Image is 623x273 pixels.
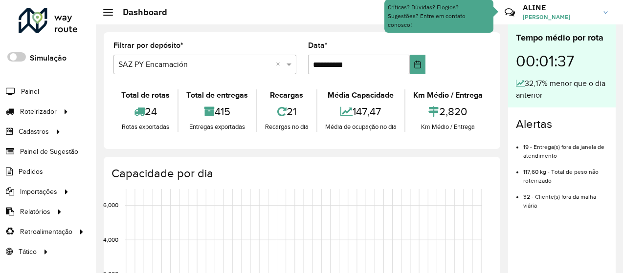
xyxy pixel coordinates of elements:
[20,207,50,217] span: Relatórios
[408,122,488,132] div: Km Médio / Entrega
[523,13,596,21] span: [PERSON_NAME]
[113,40,183,51] label: Filtrar por depósito
[21,86,39,97] span: Painel
[259,101,313,122] div: 21
[116,89,175,101] div: Total de rotas
[516,117,608,131] h4: Alertas
[308,40,328,51] label: Data
[20,147,78,157] span: Painel de Sugestão
[320,122,402,132] div: Média de ocupação no dia
[111,167,490,181] h4: Capacidade por dia
[320,89,402,101] div: Média Capacidade
[116,101,175,122] div: 24
[20,187,57,197] span: Importações
[523,135,608,160] li: 19 - Entrega(s) fora da janela de atendimento
[30,52,67,64] label: Simulação
[116,122,175,132] div: Rotas exportadas
[259,122,313,132] div: Recargas no dia
[20,227,72,237] span: Retroalimentação
[499,2,520,23] a: Contato Rápido
[181,101,253,122] div: 415
[516,44,608,78] div: 00:01:37
[113,7,167,18] h2: Dashboard
[276,59,284,70] span: Clear all
[516,31,608,44] div: Tempo médio por rota
[181,122,253,132] div: Entregas exportadas
[408,89,488,101] div: Km Médio / Entrega
[20,106,57,117] span: Roteirizador
[320,101,402,122] div: 147,47
[103,202,118,209] text: 6,000
[181,89,253,101] div: Total de entregas
[19,247,37,257] span: Tático
[523,185,608,210] li: 32 - Cliente(s) fora da malha viária
[103,236,118,243] text: 4,000
[259,89,313,101] div: Recargas
[408,101,488,122] div: 2,820
[523,3,596,12] h3: ALINE
[516,78,608,101] div: 32,17% menor que o dia anterior
[19,167,43,177] span: Pedidos
[410,55,425,74] button: Choose Date
[19,126,49,137] span: Cadastros
[523,160,608,185] li: 117,60 kg - Total de peso não roteirizado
